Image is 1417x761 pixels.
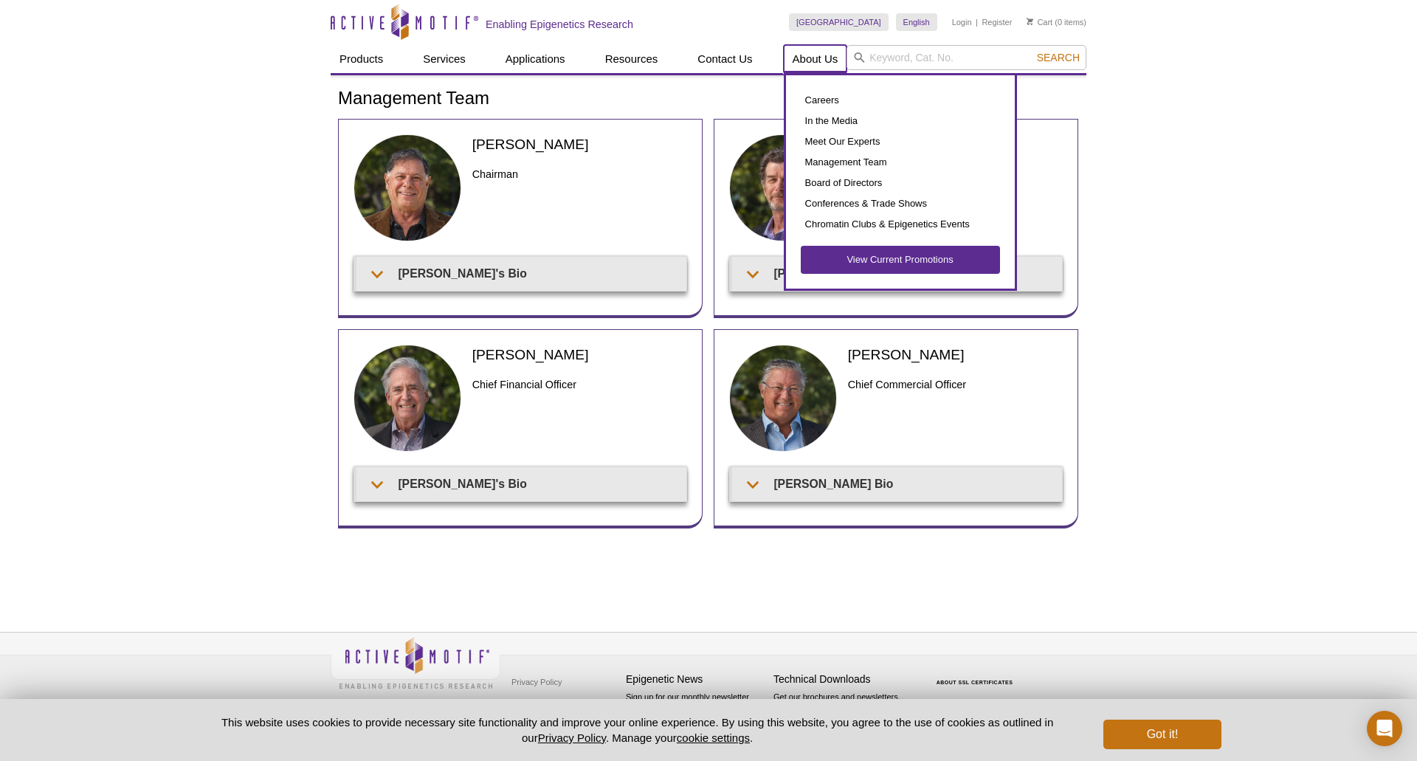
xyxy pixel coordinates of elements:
[784,45,847,73] a: About Us
[982,17,1012,27] a: Register
[1027,17,1052,27] a: Cart
[508,671,565,693] a: Privacy Policy
[689,45,761,73] a: Contact Us
[486,18,633,31] h2: Enabling Epigenetics Research
[976,13,978,31] li: |
[732,257,1062,290] summary: [PERSON_NAME]'s Bio
[1367,711,1402,746] div: Open Intercom Messenger
[801,246,1000,274] a: View Current Promotions
[677,731,750,744] button: cookie settings
[331,633,500,692] img: Active Motif,
[1103,720,1221,749] button: Got it!
[732,467,1062,500] summary: [PERSON_NAME] Bio
[729,345,837,452] img: Fritz Eibel headshot
[626,673,766,686] h4: Epigenetic News
[896,13,937,31] a: English
[801,193,1000,214] a: Conferences & Trade Shows
[596,45,667,73] a: Resources
[847,45,1086,70] input: Keyword, Cat. No.
[626,691,766,741] p: Sign up for our monthly newsletter highlighting recent publications in the field of epigenetics.
[414,45,475,73] a: Services
[848,376,1063,393] h3: Chief Commercial Officer
[1037,52,1080,63] span: Search
[801,173,1000,193] a: Board of Directors
[789,13,889,31] a: [GEOGRAPHIC_DATA]
[773,691,914,729] p: Get our brochures and newsletters, or request them by mail.
[801,90,1000,111] a: Careers
[801,152,1000,173] a: Management Team
[472,165,687,183] h3: Chairman
[338,89,1079,110] h1: Management Team
[773,673,914,686] h4: Technical Downloads
[921,658,1032,691] table: Click to Verify - This site chose Symantec SSL for secure e-commerce and confidential communicati...
[1027,13,1086,31] li: (0 items)
[196,714,1079,745] p: This website uses cookies to provide necessary site functionality and improve your online experie...
[508,693,585,715] a: Terms & Conditions
[354,134,461,242] img: Joe Fernandez headshot
[356,467,686,500] summary: [PERSON_NAME]'s Bio
[801,111,1000,131] a: In the Media
[801,131,1000,152] a: Meet Our Experts
[801,214,1000,235] a: Chromatin Clubs & Epigenetics Events
[848,345,1063,365] h2: [PERSON_NAME]
[952,17,972,27] a: Login
[538,731,606,744] a: Privacy Policy
[356,257,686,290] summary: [PERSON_NAME]'s Bio
[331,45,392,73] a: Products
[1027,18,1033,25] img: Your Cart
[354,345,461,452] img: Patrick Yount headshot
[472,376,687,393] h3: Chief Financial Officer
[497,45,574,73] a: Applications
[729,134,837,242] img: Ted DeFrank headshot
[1032,51,1084,64] button: Search
[472,345,687,365] h2: [PERSON_NAME]
[472,134,687,154] h2: [PERSON_NAME]
[937,680,1013,685] a: ABOUT SSL CERTIFICATES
